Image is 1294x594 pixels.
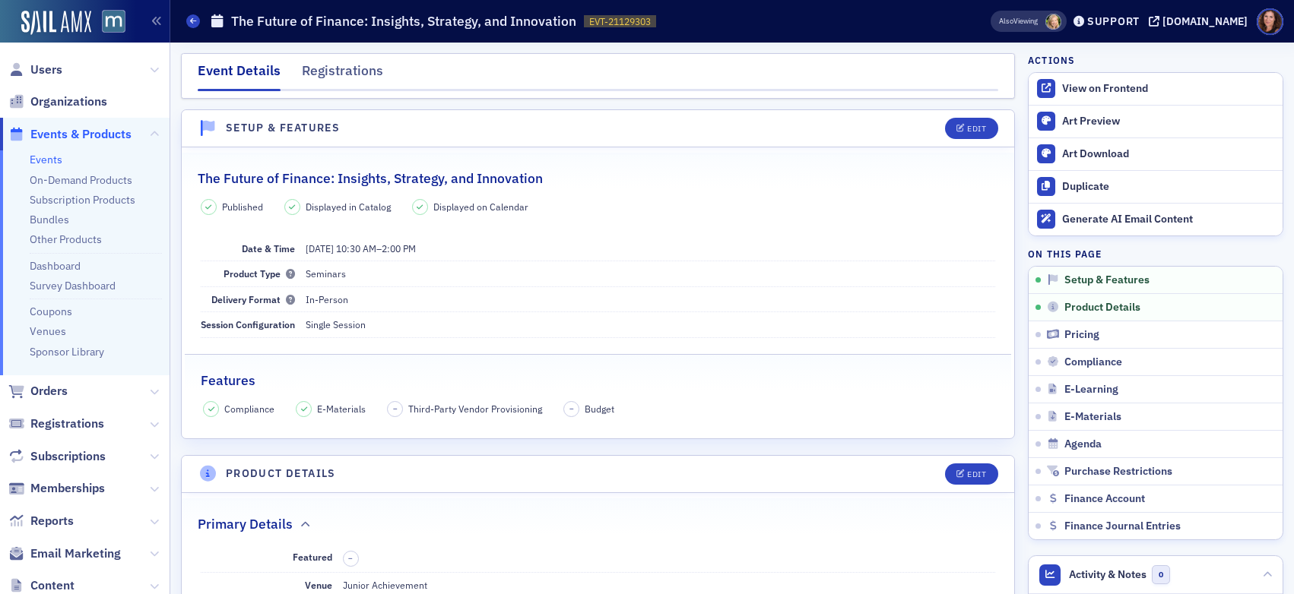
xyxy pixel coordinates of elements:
[1062,82,1275,96] div: View on Frontend
[589,15,651,28] span: EVT-21129303
[1062,115,1275,128] div: Art Preview
[201,371,255,390] h2: Features
[999,16,1013,26] div: Also
[30,232,102,246] a: Other Products
[30,448,106,465] span: Subscriptions
[433,200,528,213] span: Displayed on Calendar
[8,577,75,594] a: Content
[8,62,62,78] a: Users
[1064,410,1121,424] span: E-Materials
[30,577,75,594] span: Content
[30,415,104,432] span: Registrations
[1062,213,1275,226] div: Generate AI Email Content
[393,403,398,414] span: –
[30,480,105,497] span: Memberships
[343,579,427,591] span: Junior Achievement
[306,267,346,280] span: Seminars
[30,345,104,359] a: Sponsor Library
[1087,14,1140,28] div: Support
[569,403,574,414] span: –
[305,579,332,591] span: Venue
[1149,16,1253,27] button: [DOMAIN_NAME]
[1064,301,1140,314] span: Product Details
[967,125,986,133] div: Edit
[1064,273,1150,287] span: Setup & Features
[30,383,68,400] span: Orders
[1062,180,1275,194] div: Duplicate
[1064,438,1102,451] span: Agenda
[408,402,542,415] span: Third-Party Vendor Provisioning
[1064,520,1181,533] span: Finance Journal Entries
[8,93,107,110] a: Organizations
[30,93,107,110] span: Organizations
[30,279,116,292] a: Survey Dashboard
[8,383,68,400] a: Orders
[1162,14,1248,28] div: [DOMAIN_NAME]
[30,173,132,187] a: On-Demand Products
[1064,465,1172,479] span: Purchase Restrictions
[1064,328,1099,342] span: Pricing
[306,242,334,254] span: [DATE]
[30,126,132,143] span: Events & Products
[306,242,416,254] span: –
[30,545,121,562] span: Email Marketing
[226,120,340,136] h4: Setup & Features
[945,118,997,139] button: Edit
[224,267,295,280] span: Product Type
[242,242,295,254] span: Date & Time
[30,153,62,166] a: Events
[1029,203,1283,235] button: Generate AI Email Content
[224,402,274,415] span: Compliance
[382,242,416,254] time: 2:00 PM
[306,200,391,213] span: Displayed in Catalog
[201,318,295,330] span: Session Configuration
[293,551,332,563] span: Featured
[1029,73,1283,105] a: View on Frontend
[306,293,348,305] span: In-Person
[102,10,125,33] img: SailAMX
[1029,170,1283,203] button: Duplicate
[1029,137,1283,170] a: Art Download
[1152,565,1171,584] span: 0
[1028,247,1283,261] h4: On this page
[231,12,576,30] h1: The Future of Finance: Insights, Strategy, and Innovation
[1028,53,1075,67] h4: Actions
[30,193,135,207] a: Subscription Products
[999,16,1038,27] span: Viewing
[21,11,91,35] img: SailAMX
[91,10,125,36] a: View Homepage
[317,402,366,415] span: E-Materials
[1064,355,1122,369] span: Compliance
[30,324,66,338] a: Venues
[30,62,62,78] span: Users
[1069,567,1147,583] span: Activity & Notes
[348,553,353,564] span: –
[945,463,997,485] button: Edit
[1064,383,1118,397] span: E-Learning
[226,466,336,482] h4: Product Details
[30,259,81,273] a: Dashboard
[211,293,295,305] span: Delivery Format
[8,545,121,562] a: Email Marketing
[1257,8,1283,35] span: Profile
[222,200,263,213] span: Published
[336,242,376,254] time: 10:30 AM
[8,415,104,432] a: Registrations
[8,513,74,529] a: Reports
[8,448,106,465] a: Subscriptions
[30,513,74,529] span: Reports
[30,213,69,226] a: Bundles
[8,126,132,143] a: Events & Products
[1029,106,1283,137] a: Art Preview
[198,169,543,188] h2: The Future of Finance: Insights, Strategy, and Innovation
[1062,147,1275,161] div: Art Download
[198,514,293,534] h2: Primary Details
[198,61,281,91] div: Event Details
[1064,492,1145,506] span: Finance Account
[1045,14,1061,30] span: Rebekah Olson
[302,61,383,89] div: Registrations
[8,480,105,497] a: Memberships
[30,305,72,318] a: Coupons
[967,470,986,479] div: Edit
